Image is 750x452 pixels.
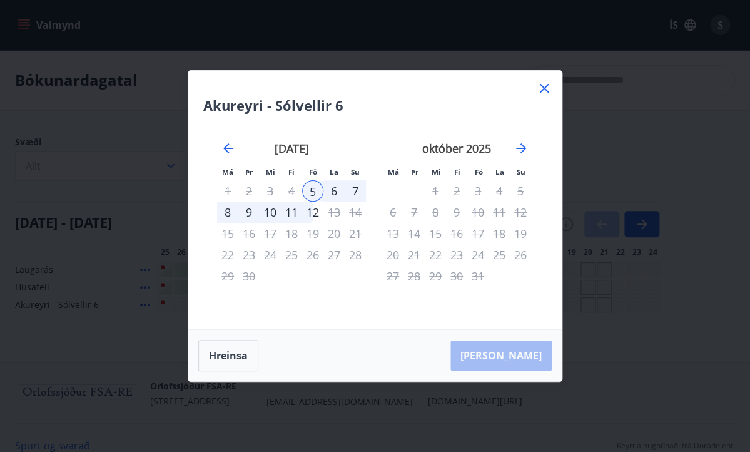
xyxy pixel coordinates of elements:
td: Not available. sunnudagur, 21. september 2025 [345,223,366,244]
small: Þr [411,167,418,177]
small: La [330,167,338,177]
td: Not available. föstudagur, 26. september 2025 [302,244,323,265]
div: Move forward to switch to the next month. [514,141,529,156]
td: Not available. föstudagur, 10. október 2025 [467,202,489,223]
td: Choose mánudagur, 8. september 2025 as your check-out date. It’s available. [217,202,238,223]
div: 7 [345,180,366,202]
td: Not available. fimmtudagur, 25. september 2025 [281,244,302,265]
td: Not available. þriðjudagur, 28. október 2025 [403,265,425,287]
td: Not available. sunnudagur, 5. október 2025 [510,180,531,202]
small: Fö [475,167,483,177]
small: Má [388,167,399,177]
td: Not available. sunnudagur, 14. september 2025 [345,202,366,223]
td: Not available. þriðjudagur, 2. september 2025 [238,180,260,202]
small: Fö [309,167,317,177]
td: Not available. föstudagur, 19. september 2025 [302,223,323,244]
td: Not available. föstudagur, 24. október 2025 [467,244,489,265]
td: Not available. laugardagur, 20. september 2025 [323,223,345,244]
td: Not available. miðvikudagur, 29. október 2025 [425,265,446,287]
td: Not available. mánudagur, 6. október 2025 [382,202,403,223]
td: Not available. sunnudagur, 28. september 2025 [345,244,366,265]
td: Not available. þriðjudagur, 23. september 2025 [238,244,260,265]
td: Not available. mánudagur, 13. október 2025 [382,223,403,244]
div: Aðeins útritun í boði [302,202,323,223]
td: Not available. fimmtudagur, 18. september 2025 [281,223,302,244]
small: Mi [432,167,441,177]
small: Su [351,167,360,177]
td: Not available. mánudagur, 15. september 2025 [217,223,238,244]
td: Not available. mánudagur, 20. október 2025 [382,244,403,265]
td: Selected as start date. föstudagur, 5. september 2025 [302,180,323,202]
td: Not available. mánudagur, 1. september 2025 [217,180,238,202]
td: Not available. mánudagur, 22. september 2025 [217,244,238,265]
div: Calendar [203,125,547,314]
td: Not available. miðvikudagur, 15. október 2025 [425,223,446,244]
td: Choose miðvikudagur, 10. september 2025 as your check-out date. It’s available. [260,202,281,223]
h4: Akureyri - Sólvellir 6 [203,96,547,115]
td: Not available. laugardagur, 25. október 2025 [489,244,510,265]
td: Not available. miðvikudagur, 3. september 2025 [260,180,281,202]
strong: október 2025 [422,141,491,156]
div: 6 [323,180,345,202]
td: Not available. sunnudagur, 19. október 2025 [510,223,531,244]
small: Þr [245,167,253,177]
td: Not available. þriðjudagur, 16. september 2025 [238,223,260,244]
td: Not available. föstudagur, 31. október 2025 [467,265,489,287]
td: Not available. miðvikudagur, 17. september 2025 [260,223,281,244]
td: Not available. mánudagur, 29. september 2025 [217,265,238,287]
div: 10 [260,202,281,223]
td: Not available. laugardagur, 18. október 2025 [489,223,510,244]
strong: [DATE] [275,141,309,156]
small: Mi [266,167,275,177]
small: Má [222,167,233,177]
td: Not available. mánudagur, 27. október 2025 [382,265,403,287]
td: Not available. miðvikudagur, 24. september 2025 [260,244,281,265]
td: Not available. miðvikudagur, 22. október 2025 [425,244,446,265]
button: Hreinsa [198,340,258,371]
td: Not available. miðvikudagur, 1. október 2025 [425,180,446,202]
div: Aðeins innritun í boði [302,180,323,202]
td: Not available. fimmtudagur, 9. október 2025 [446,202,467,223]
td: Not available. fimmtudagur, 2. október 2025 [446,180,467,202]
td: Not available. laugardagur, 27. september 2025 [323,244,345,265]
div: 8 [217,202,238,223]
td: Choose sunnudagur, 7. september 2025 as your check-out date. It’s available. [345,180,366,202]
div: Move backward to switch to the previous month. [221,141,236,156]
td: Not available. miðvikudagur, 8. október 2025 [425,202,446,223]
td: Not available. laugardagur, 4. október 2025 [489,180,510,202]
small: Su [517,167,525,177]
div: 9 [238,202,260,223]
td: Not available. föstudagur, 3. október 2025 [467,180,489,202]
td: Not available. þriðjudagur, 21. október 2025 [403,244,425,265]
small: Fi [288,167,295,177]
div: 11 [281,202,302,223]
td: Not available. fimmtudagur, 16. október 2025 [446,223,467,244]
td: Choose fimmtudagur, 11. september 2025 as your check-out date. It’s available. [281,202,302,223]
td: Not available. sunnudagur, 26. október 2025 [510,244,531,265]
td: Not available. þriðjudagur, 7. október 2025 [403,202,425,223]
td: Choose þriðjudagur, 9. september 2025 as your check-out date. It’s available. [238,202,260,223]
td: Not available. laugardagur, 13. september 2025 [323,202,345,223]
td: Not available. fimmtudagur, 23. október 2025 [446,244,467,265]
td: Not available. sunnudagur, 12. október 2025 [510,202,531,223]
td: Not available. fimmtudagur, 30. október 2025 [446,265,467,287]
small: La [495,167,504,177]
td: Not available. þriðjudagur, 30. september 2025 [238,265,260,287]
small: Fi [454,167,460,177]
td: Not available. þriðjudagur, 14. október 2025 [403,223,425,244]
td: Choose laugardagur, 6. september 2025 as your check-out date. It’s available. [323,180,345,202]
td: Not available. laugardagur, 11. október 2025 [489,202,510,223]
td: Not available. fimmtudagur, 4. september 2025 [281,180,302,202]
td: Not available. föstudagur, 17. október 2025 [467,223,489,244]
td: Choose föstudagur, 12. september 2025 as your check-out date. It’s available. [302,202,323,223]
